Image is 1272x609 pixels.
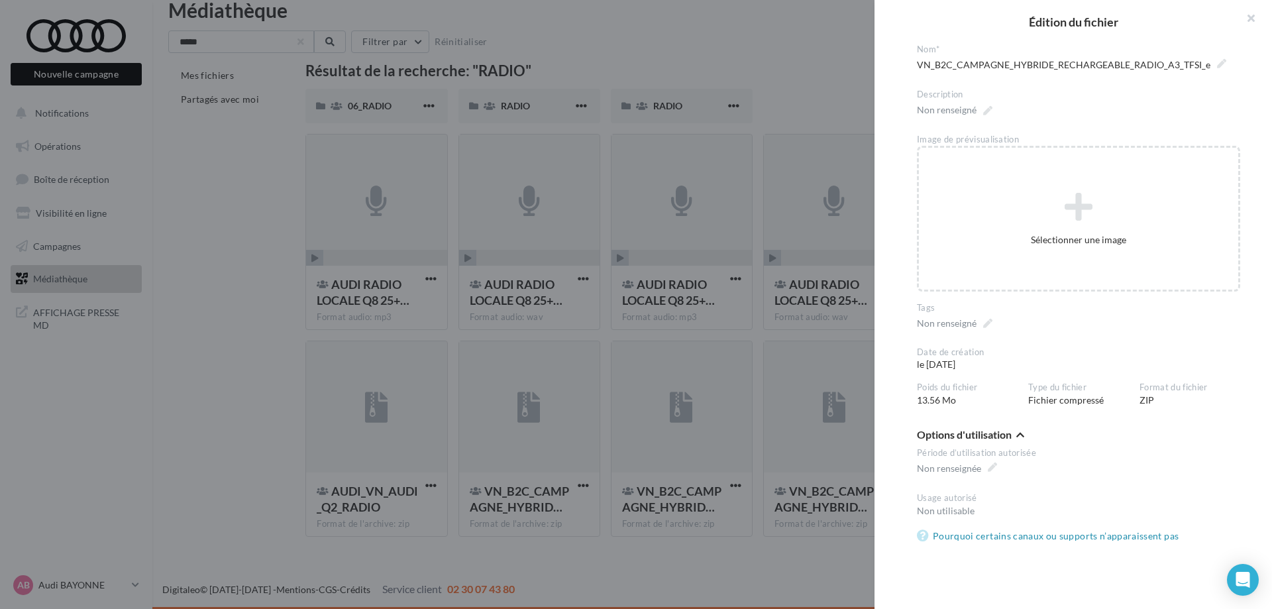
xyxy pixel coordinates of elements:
span: VN_B2C_CAMPAGNE_HYBRIDE_RECHARGEABLE_RADIO_A3_TFSI_e [917,56,1226,74]
span: Non renseignée [917,459,997,478]
div: le [DATE] [917,347,1028,372]
div: Période d’utilisation autorisée [917,447,1240,459]
div: Tags [917,302,1240,314]
div: Type du fichier [1028,382,1129,394]
span: Non renseigné [917,101,992,119]
div: Fichier compressé [1028,382,1139,407]
span: Options d'utilisation [917,429,1012,440]
div: Image de prévisualisation [917,134,1240,146]
div: Poids du fichier [917,382,1018,394]
div: Open Intercom Messenger [1227,564,1259,596]
div: Usage autorisé [917,492,1240,504]
h2: Édition du fichier [896,16,1251,28]
div: ZIP [1139,382,1251,407]
div: Sélectionner une image [919,233,1238,247]
div: 13.56 Mo [917,382,1028,407]
div: Non utilisable [917,504,1240,518]
div: Description [917,89,1240,101]
div: Non renseigné [917,317,977,330]
div: Date de création [917,347,1018,359]
div: Format du fichier [1139,382,1240,394]
a: Pourquoi certains canaux ou supports n’apparaissent pas [917,528,1184,544]
button: Options d'utilisation [917,428,1024,444]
